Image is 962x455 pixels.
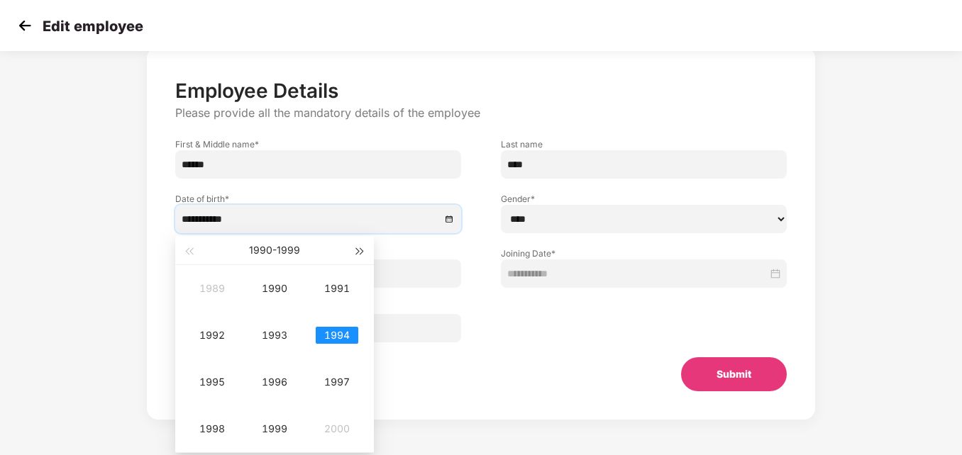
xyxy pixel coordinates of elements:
td: 1993 [243,312,306,359]
p: Edit employee [43,18,143,35]
div: 1993 [253,327,296,344]
div: 1995 [191,373,233,391]
div: 1996 [253,373,296,391]
td: 1997 [306,359,368,405]
p: Please provide all the mandatory details of the employee [175,106,787,120]
label: Date of birth [175,193,461,205]
div: 1999 [253,420,296,437]
td: 1992 [181,312,243,359]
td: 1999 [243,405,306,452]
td: 1998 [181,405,243,452]
td: 1994 [306,312,368,359]
td: 1995 [181,359,243,405]
td: 2000 [306,405,368,452]
div: 1991 [316,280,358,297]
label: Joining Date [501,247,787,259]
button: 1990-1999 [249,236,300,264]
p: Employee Details [175,79,787,103]
td: 1991 [306,265,368,312]
img: svg+xml;base64,PHN2ZyB4bWxucz0iaHR0cDovL3d3dy53My5vcmcvMjAwMC9zdmciIHdpZHRoPSIzMCIgaGVpZ2h0PSIzMC... [14,15,35,36]
td: 1996 [243,359,306,405]
div: 1990 [253,280,296,297]
label: Gender [501,193,787,205]
label: Last name [501,138,787,150]
div: 1997 [316,373,358,391]
div: 2000 [316,420,358,437]
button: Submit [681,357,787,391]
label: First & Middle name [175,138,461,150]
div: 1994 [316,327,358,344]
div: 1992 [191,327,233,344]
div: 1989 [191,280,233,297]
td: 1990 [243,265,306,312]
div: 1998 [191,420,233,437]
td: 1989 [181,265,243,312]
